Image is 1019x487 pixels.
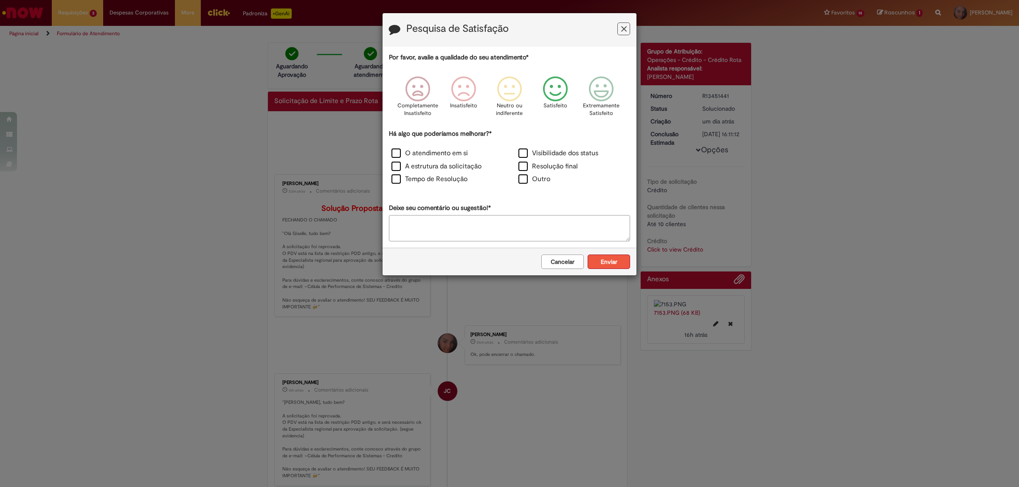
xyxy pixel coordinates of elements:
[583,102,619,118] p: Extremamente Satisfeito
[450,102,477,110] p: Insatisfeito
[406,23,509,34] label: Pesquisa de Satisfação
[391,162,481,171] label: A estrutura da solicitação
[397,102,438,118] p: Completamente Insatisfeito
[389,53,529,62] label: Por favor, avalie a qualidade do seu atendimento*
[588,255,630,269] button: Enviar
[580,70,623,128] div: Extremamente Satisfeito
[389,129,630,187] div: Há algo que poderíamos melhorar?*
[494,102,525,118] p: Neutro ou indiferente
[391,148,468,158] label: O atendimento em si
[391,174,467,184] label: Tempo de Resolução
[488,70,531,128] div: Neutro ou indiferente
[543,102,567,110] p: Satisfeito
[518,174,550,184] label: Outro
[518,148,598,158] label: Visibilidade dos status
[541,255,584,269] button: Cancelar
[534,70,577,128] div: Satisfeito
[389,204,491,213] label: Deixe seu comentário ou sugestão!*
[442,70,485,128] div: Insatisfeito
[518,162,578,171] label: Resolução final
[396,70,439,128] div: Completamente Insatisfeito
